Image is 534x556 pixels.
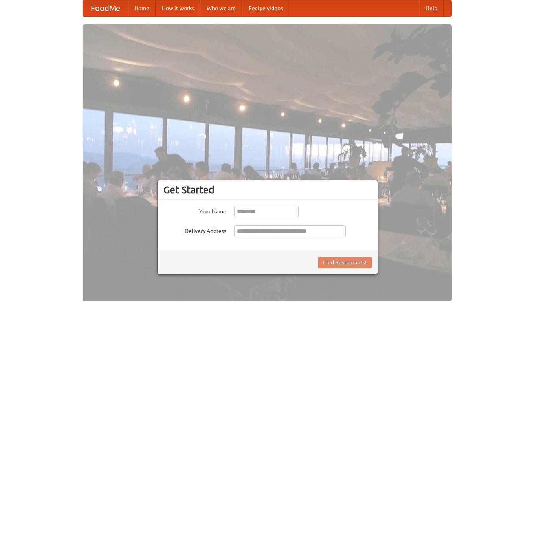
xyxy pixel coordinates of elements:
[163,184,372,196] h3: Get Started
[83,0,128,16] a: FoodMe
[128,0,156,16] a: Home
[318,257,372,268] button: Find Restaurants!
[156,0,200,16] a: How it works
[242,0,289,16] a: Recipe videos
[419,0,444,16] a: Help
[163,206,226,215] label: Your Name
[163,225,226,235] label: Delivery Address
[200,0,242,16] a: Who we are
